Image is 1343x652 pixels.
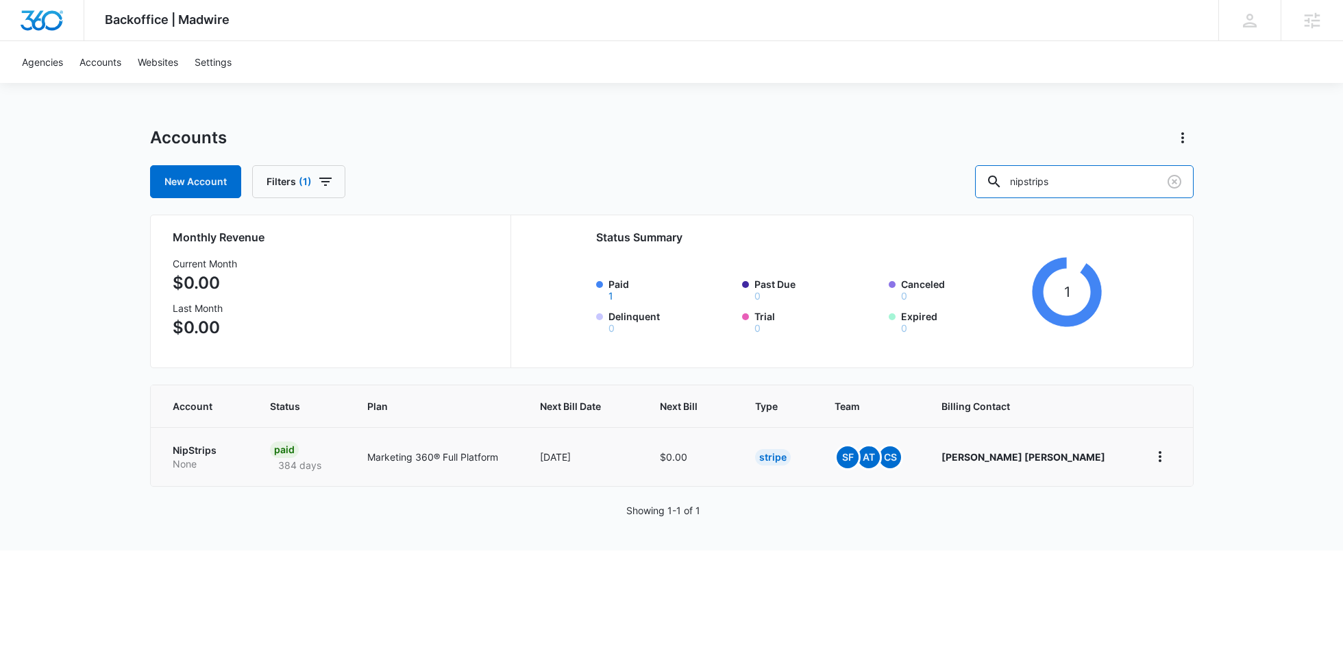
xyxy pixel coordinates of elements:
button: Actions [1172,127,1194,149]
span: Team [835,399,889,413]
span: Plan [367,399,507,413]
strong: [PERSON_NAME] [PERSON_NAME] [941,451,1105,463]
span: Account [173,399,218,413]
input: Search [975,165,1194,198]
label: Delinquent [608,309,735,333]
span: CS [879,446,901,468]
p: Marketing 360® Full Platform [367,450,507,464]
td: [DATE] [523,427,643,486]
a: NipStripsNone [173,444,238,470]
button: Filters(1) [252,165,345,198]
p: $0.00 [173,315,237,340]
h3: Current Month [173,256,237,271]
a: Agencies [14,41,71,83]
span: Next Bill [660,399,702,413]
span: AT [858,446,880,468]
td: $0.00 [643,427,739,486]
label: Canceled [901,277,1027,301]
button: Clear [1163,171,1185,193]
p: $0.00 [173,271,237,295]
p: NipStrips [173,444,238,457]
a: Settings [186,41,240,83]
h3: Last Month [173,301,237,315]
p: Showing 1-1 of 1 [626,503,700,518]
div: Paid [270,442,299,458]
span: (1) [299,177,312,186]
a: Websites [130,41,186,83]
button: home [1149,446,1171,468]
p: None [173,457,238,471]
h1: Accounts [150,128,227,148]
div: Stripe [755,449,791,466]
span: Billing Contact [941,399,1116,413]
a: Accounts [71,41,130,83]
span: Next Bill Date [540,399,607,413]
label: Paid [608,277,735,301]
span: Type [755,399,782,413]
a: New Account [150,165,241,198]
tspan: 1 [1064,283,1070,300]
label: Trial [754,309,880,333]
label: Past Due [754,277,880,301]
span: Status [270,399,315,413]
label: Expired [901,309,1027,333]
h2: Status Summary [596,229,1102,245]
p: 384 days [270,458,330,472]
span: SF [837,446,859,468]
h2: Monthly Revenue [173,229,494,245]
span: Backoffice | Madwire [105,12,230,27]
button: Paid [608,291,613,301]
